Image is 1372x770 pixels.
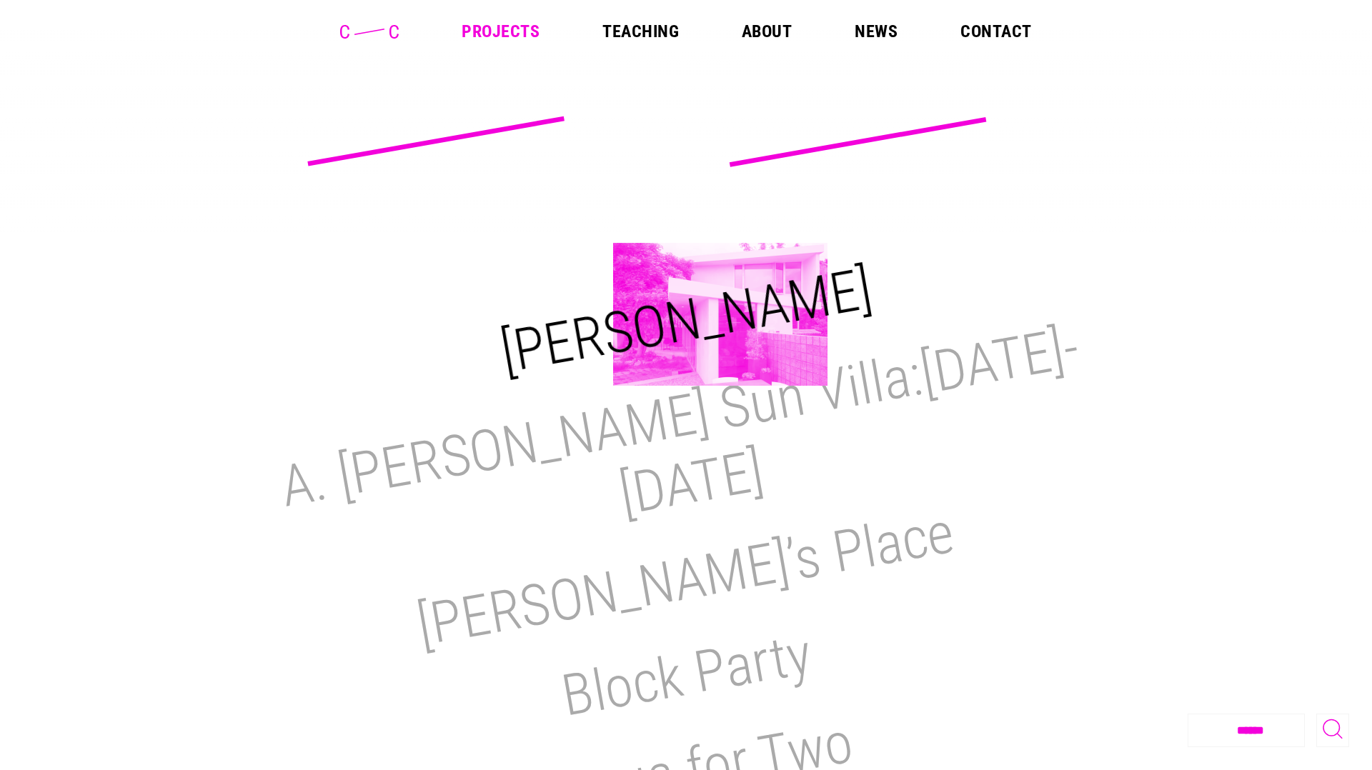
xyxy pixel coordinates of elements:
a: News [855,23,898,40]
a: Teaching [602,23,679,40]
nav: Main Menu [462,23,1031,40]
a: About [742,23,792,40]
a: [PERSON_NAME] [495,255,876,386]
a: A. [PERSON_NAME] Sun Villa:[DATE]-[DATE] [276,314,1084,529]
a: Projects [462,23,540,40]
a: Block Party [557,620,815,730]
button: Toggle Search [1316,714,1349,747]
a: [PERSON_NAME]’s Place [413,499,960,659]
a: Contact [960,23,1031,40]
